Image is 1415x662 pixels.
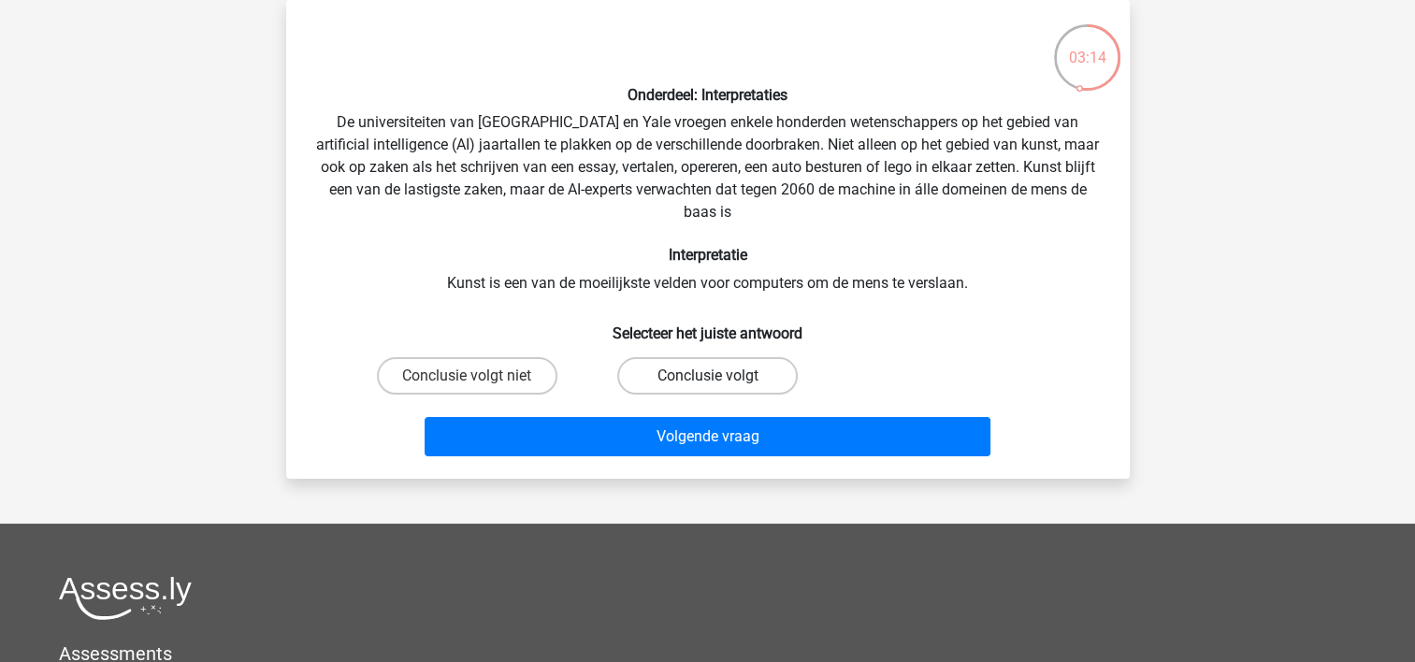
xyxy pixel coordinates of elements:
[1052,22,1122,69] div: 03:14
[59,576,192,620] img: Assessly logo
[617,357,798,395] label: Conclusie volgt
[316,86,1100,104] h6: Onderdeel: Interpretaties
[294,15,1122,464] div: De universiteiten van [GEOGRAPHIC_DATA] en Yale vroegen enkele honderden wetenschappers op het ge...
[316,246,1100,264] h6: Interpretatie
[316,309,1100,342] h6: Selecteer het juiste antwoord
[377,357,557,395] label: Conclusie volgt niet
[425,417,990,456] button: Volgende vraag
